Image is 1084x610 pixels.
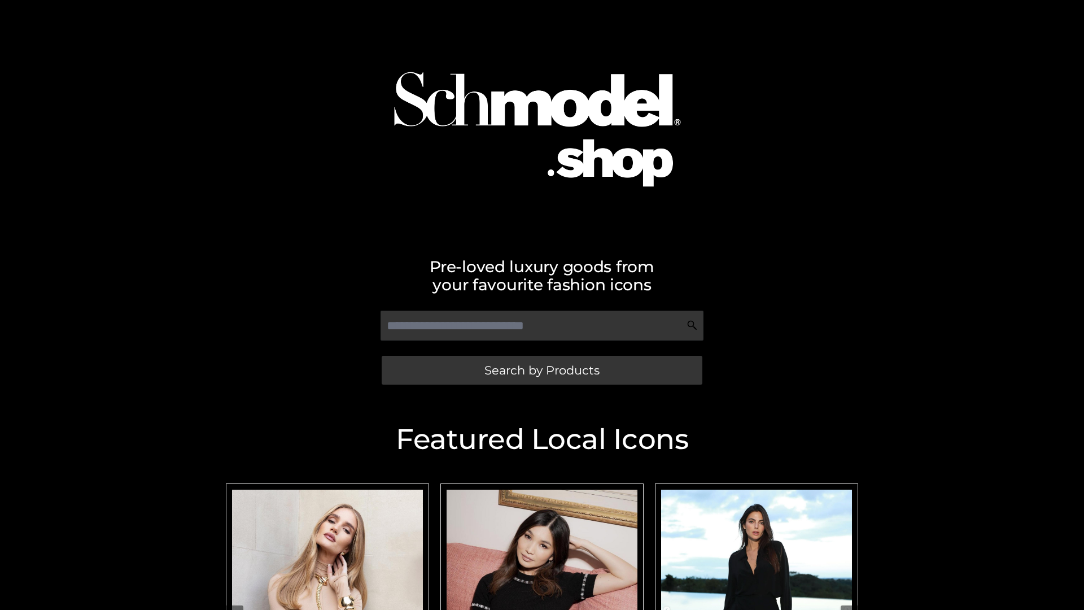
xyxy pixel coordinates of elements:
h2: Pre-loved luxury goods from your favourite fashion icons [220,258,864,294]
h2: Featured Local Icons​ [220,425,864,454]
img: Search Icon [687,320,698,331]
span: Search by Products [484,364,600,376]
a: Search by Products [382,356,702,385]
